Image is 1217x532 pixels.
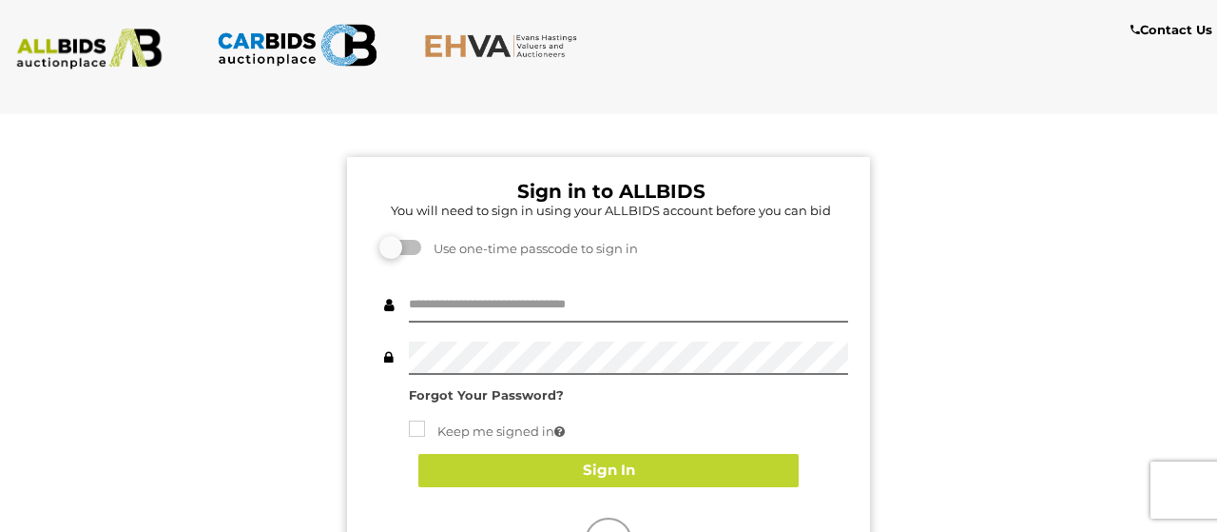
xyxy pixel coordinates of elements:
button: Sign In [418,454,799,487]
img: EHVA.com.au [424,33,585,58]
span: Use one-time passcode to sign in [424,241,638,256]
b: Sign in to ALLBIDS [517,180,705,203]
a: Forgot Your Password? [409,387,564,403]
label: Keep me signed in [409,421,565,443]
img: ALLBIDS.com.au [9,29,169,69]
a: Contact Us [1130,19,1217,41]
h5: You will need to sign in using your ALLBIDS account before you can bid [374,204,848,217]
img: CARBIDS.com.au [217,19,377,71]
b: Contact Us [1130,22,1212,37]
